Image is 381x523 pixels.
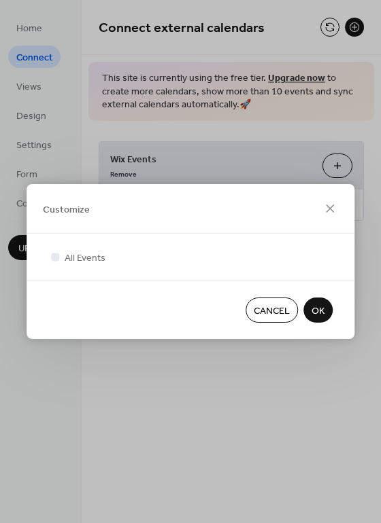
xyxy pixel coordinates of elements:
[246,297,298,323] button: Cancel
[65,251,105,266] span: All Events
[43,202,90,217] span: Customize
[303,297,333,323] button: OK
[254,304,290,319] span: Cancel
[312,304,325,319] span: OK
